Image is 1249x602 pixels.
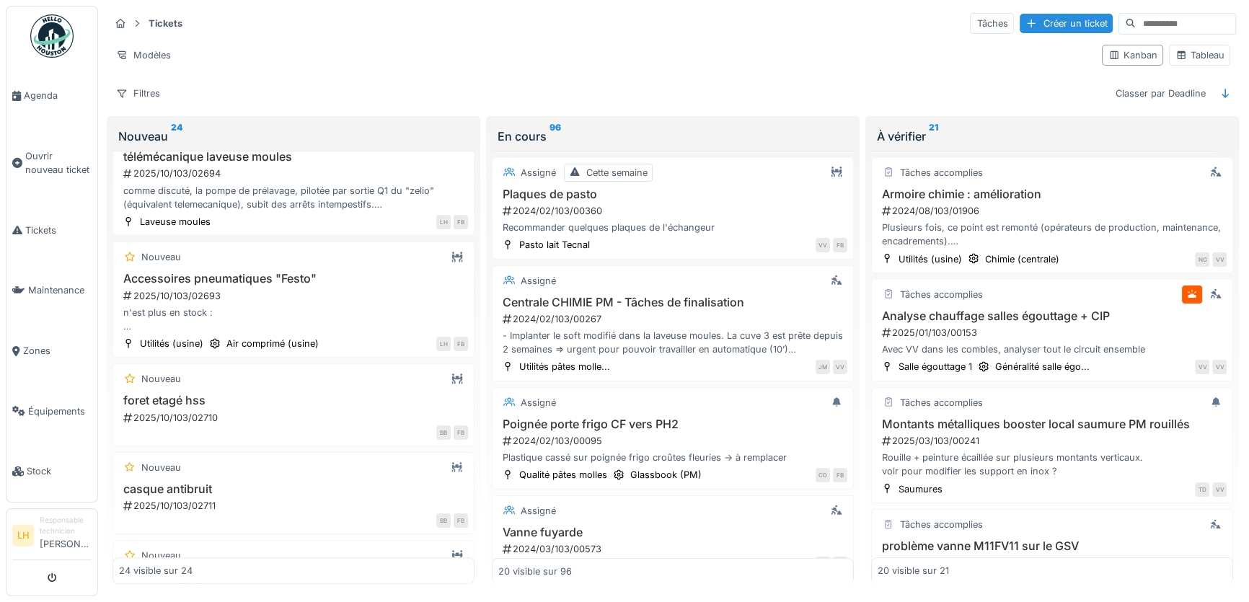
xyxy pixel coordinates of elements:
[816,238,830,252] div: VV
[816,468,830,482] div: CD
[119,272,468,285] h3: Accessoires pneumatiques "Festo"
[119,184,468,211] div: comme discuté, la pompe de prélavage, pilotée par sortie Q1 du "zelio" (équivalent telemecanique)...
[521,274,556,288] div: Assigné
[1020,14,1113,33] div: Créer un ticket
[25,223,92,237] span: Tickets
[1195,252,1209,267] div: NG
[881,434,1227,448] div: 2025/03/103/00241
[110,83,167,104] div: Filtres
[900,288,983,301] div: Tâches accomplies
[985,252,1059,266] div: Chimie (centrale)
[1212,252,1227,267] div: VV
[519,468,607,482] div: Qualité pâtes molles
[586,166,648,180] div: Cette semaine
[6,260,97,321] a: Maintenance
[12,525,34,546] li: LH
[141,372,181,386] div: Nouveau
[6,126,97,200] a: Ouvrir nouveau ticket
[501,204,847,218] div: 2024/02/103/00360
[929,128,938,145] sup: 21
[6,381,97,442] a: Équipements
[878,187,1227,201] h3: Armoire chimie : amélioration
[141,549,181,562] div: Nouveau
[878,221,1227,248] div: Plusieurs fois, ce point est remonté (opérateurs de production, maintenance, encadrements). Le bu...
[899,252,962,266] div: Utilités (usine)
[900,166,983,180] div: Tâches accomplies
[28,283,92,297] span: Maintenance
[833,468,847,482] div: FB
[122,167,468,180] div: 2025/10/103/02694
[143,17,188,30] strong: Tickets
[878,342,1227,356] div: Avec VV dans les combles, analyser tout le circuit ensemble
[436,337,451,351] div: LH
[25,149,92,177] span: Ouvrir nouveau ticket
[454,337,468,351] div: FB
[436,425,451,440] div: BB
[501,542,847,556] div: 2024/03/103/00573
[140,337,203,350] div: Utilités (usine)
[122,411,468,425] div: 2025/10/103/02710
[436,513,451,528] div: BB
[816,360,830,374] div: JM
[833,360,847,374] div: VV
[878,451,1227,478] div: Rouille + peinture écaillée sur plusieurs montants verticaux. voir pour modifier les support en i...
[140,215,211,229] div: Laveuse moules
[878,417,1227,431] h3: Montants métalliques booster local saumure PM rouillés
[498,187,847,201] h3: Plaques de pasto
[1175,48,1224,62] div: Tableau
[119,564,193,577] div: 24 visible sur 24
[226,337,319,350] div: Air comprimé (usine)
[1108,83,1212,104] div: Classer par Deadline
[119,306,468,333] div: n'est plus en stock : raccord coude 1/8" - 6mm raccord droit 1/8" - 6mm bouchons [DEMOGRAPHIC_DAT...
[23,344,92,358] span: Zones
[40,515,92,537] div: Responsable technicien
[878,539,1227,553] h3: problème vanne M11FV11 sur le GSV
[995,360,1090,373] div: Généralité salle égo...
[141,250,181,264] div: Nouveau
[970,13,1014,34] div: Tâches
[881,556,1227,570] div: 2025/06/103/01473
[1212,482,1227,497] div: VV
[519,360,610,373] div: Utilités pâtes molle...
[878,564,949,577] div: 20 visible sur 21
[498,221,847,234] div: Recommander quelques plaques de l'échangeur
[521,396,556,410] div: Assigné
[498,296,847,309] h3: Centrale CHIMIE PM - Tâches de finalisation
[521,166,556,180] div: Assigné
[630,468,702,482] div: Glassbook (PM)
[141,461,181,474] div: Nouveau
[899,482,943,496] div: Saumures
[833,238,847,252] div: FB
[454,513,468,528] div: FB
[881,326,1227,340] div: 2025/01/103/00153
[30,14,74,58] img: Badge_color-CXgf-gQk.svg
[454,425,468,440] div: FB
[501,434,847,448] div: 2024/02/103/00095
[900,396,983,410] div: Tâches accomplies
[501,312,847,326] div: 2024/02/103/00267
[122,499,468,513] div: 2025/10/103/02711
[1212,360,1227,374] div: VV
[498,128,848,145] div: En cours
[1195,482,1209,497] div: TD
[6,321,97,381] a: Zones
[498,417,847,431] h3: Poignée porte frigo CF vers PH2
[454,215,468,229] div: FB
[498,451,847,464] div: Plastique cassé sur poignée frigo croûtes fleuries -> à remplacer
[900,518,983,531] div: Tâches accomplies
[27,464,92,478] span: Stock
[1108,48,1157,62] div: Kanban
[171,128,182,145] sup: 24
[40,515,92,557] li: [PERSON_NAME]
[12,515,92,560] a: LH Responsable technicien[PERSON_NAME]
[899,360,972,373] div: Salle égouttage 1
[436,215,451,229] div: LH
[521,504,556,518] div: Assigné
[877,128,1227,145] div: À vérifier
[878,309,1227,323] h3: Analyse chauffage salles égouttage + CIP
[498,329,847,356] div: - Implanter le soft modifié dans la laveuse moules. La cuve 3 est prête depuis 2 semaines => urge...
[6,200,97,261] a: Tickets
[519,238,590,252] div: Pasto lait Tecnal
[119,482,468,496] h3: casque antibruit
[24,89,92,102] span: Agenda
